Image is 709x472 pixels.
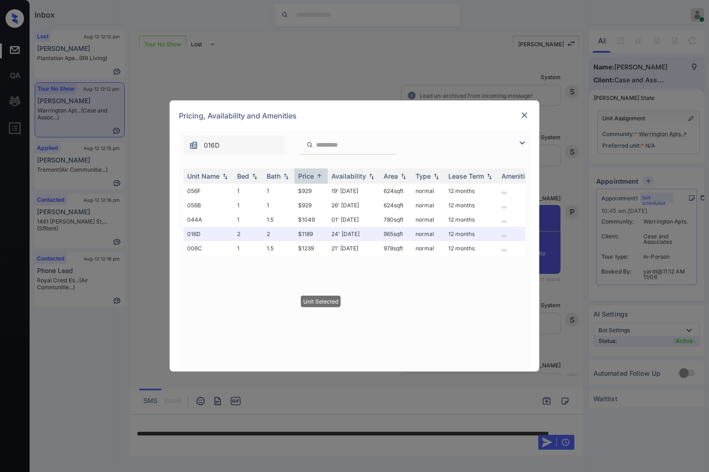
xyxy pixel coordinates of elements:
[331,172,366,180] div: Availability
[233,241,263,255] td: 1
[328,212,380,227] td: 01' [DATE]
[237,172,249,180] div: Bed
[263,198,294,212] td: 1
[183,184,233,198] td: 056F
[412,184,445,198] td: normal
[204,140,220,150] span: 016D
[233,212,263,227] td: 1
[445,241,498,255] td: 12 months
[306,141,313,149] img: icon-zuma
[294,184,328,198] td: $929
[315,173,324,180] img: sorting
[445,184,498,198] td: 12 months
[432,173,441,180] img: sorting
[328,198,380,212] td: 26' [DATE]
[298,172,314,180] div: Price
[328,227,380,241] td: 24' [DATE]
[233,227,263,241] td: 2
[183,227,233,241] td: 016D
[399,173,408,180] img: sorting
[485,173,494,180] img: sorting
[412,227,445,241] td: normal
[445,212,498,227] td: 12 months
[267,172,281,180] div: Bath
[233,198,263,212] td: 1
[517,137,528,149] img: icon-zuma
[263,227,294,241] td: 2
[448,172,484,180] div: Lease Term
[380,212,412,227] td: 780 sqft
[412,241,445,255] td: normal
[294,198,328,212] td: $929
[384,172,398,180] div: Area
[294,227,328,241] td: $1189
[294,212,328,227] td: $1049
[445,227,498,241] td: 12 months
[233,184,263,198] td: 1
[187,172,220,180] div: Unit Name
[416,172,431,180] div: Type
[367,173,376,180] img: sorting
[183,241,233,255] td: 006C
[170,100,539,131] div: Pricing, Availability and Amenities
[263,241,294,255] td: 1.5
[328,241,380,255] td: 21' [DATE]
[501,172,532,180] div: Amenities
[380,227,412,241] td: 965 sqft
[263,212,294,227] td: 1.5
[380,184,412,198] td: 624 sqft
[328,184,380,198] td: 19' [DATE]
[189,141,198,150] img: icon-zuma
[412,212,445,227] td: normal
[412,198,445,212] td: normal
[294,241,328,255] td: $1239
[520,111,529,120] img: close
[281,173,291,180] img: sorting
[183,198,233,212] td: 056B
[445,198,498,212] td: 12 months
[220,173,230,180] img: sorting
[380,198,412,212] td: 624 sqft
[250,173,259,180] img: sorting
[263,184,294,198] td: 1
[183,212,233,227] td: 044A
[380,241,412,255] td: 978 sqft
